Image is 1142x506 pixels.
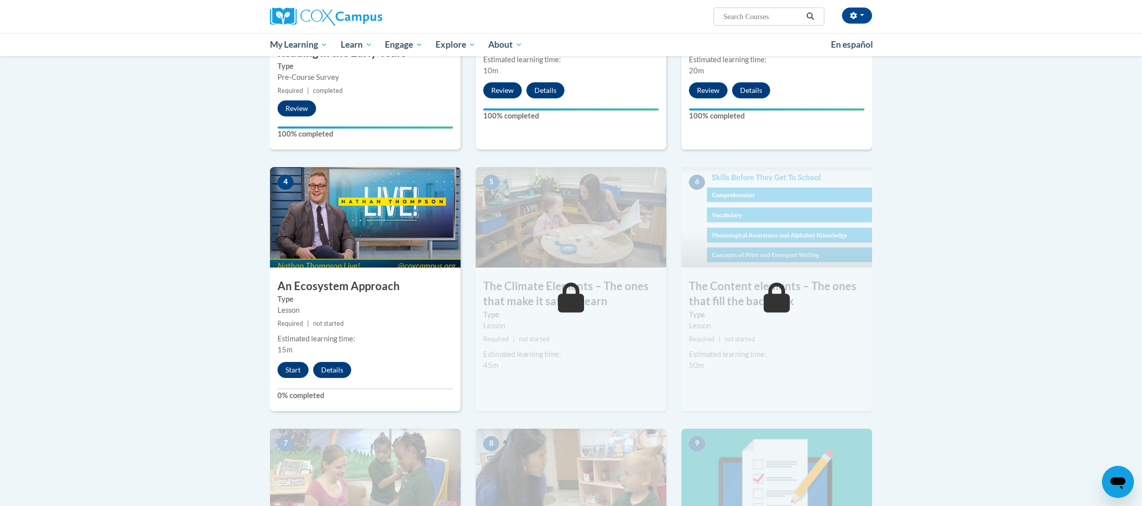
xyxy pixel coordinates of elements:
[263,33,334,56] a: My Learning
[483,54,659,65] div: Estimated learning time:
[313,362,351,378] button: Details
[277,175,294,190] span: 4
[483,320,659,331] div: Lesson
[689,309,865,320] label: Type
[436,39,476,51] span: Explore
[277,320,303,327] span: Required
[689,82,728,98] button: Review
[255,33,887,56] div: Main menu
[824,34,880,55] a: En español
[378,33,429,56] a: Engage
[719,335,721,343] span: |
[689,436,705,451] span: 9
[476,279,666,310] h3: The Climate Elements – The ones that make it safe to learn
[277,72,453,83] div: Pre-Course Survey
[689,320,865,331] div: Lesson
[681,167,872,268] img: Course Image
[488,39,522,51] span: About
[341,39,372,51] span: Learn
[689,361,704,369] span: 50m
[313,320,344,327] span: not started
[270,8,461,26] a: Cox Campus
[277,333,453,344] div: Estimated learning time:
[689,335,715,343] span: Required
[803,11,818,23] button: Search
[270,167,461,268] img: Course Image
[277,100,316,116] button: Review
[277,87,303,94] span: Required
[483,108,659,110] div: Your progress
[725,335,755,343] span: not started
[483,436,499,451] span: 8
[277,390,453,401] label: 0% completed
[483,110,659,121] label: 100% completed
[513,335,515,343] span: |
[689,54,865,65] div: Estimated learning time:
[842,8,872,24] button: Account Settings
[483,361,498,369] span: 45m
[277,126,453,129] div: Your progress
[483,66,498,75] span: 10m
[519,335,549,343] span: not started
[526,82,564,98] button: Details
[482,33,529,56] a: About
[307,87,309,94] span: |
[277,61,453,72] label: Type
[429,33,482,56] a: Explore
[270,279,461,294] h3: An Ecosystem Approach
[277,129,453,140] label: 100% completed
[277,362,309,378] button: Start
[307,320,309,327] span: |
[723,11,803,23] input: Search Courses
[277,294,453,305] label: Type
[1102,466,1134,498] iframe: Button to launch messaging window
[277,436,294,451] span: 7
[270,39,328,51] span: My Learning
[483,349,659,360] div: Estimated learning time:
[385,39,422,51] span: Engage
[689,110,865,121] label: 100% completed
[483,335,509,343] span: Required
[689,349,865,360] div: Estimated learning time:
[689,108,865,110] div: Your progress
[831,39,873,50] span: En español
[483,309,659,320] label: Type
[313,87,343,94] span: completed
[689,66,704,75] span: 20m
[277,305,453,316] div: Lesson
[270,8,382,26] img: Cox Campus
[483,82,522,98] button: Review
[483,175,499,190] span: 5
[689,175,705,190] span: 6
[732,82,770,98] button: Details
[476,167,666,268] img: Course Image
[681,279,872,310] h3: The Content elements – The ones that fill the backpack
[277,345,293,354] span: 15m
[334,33,379,56] a: Learn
